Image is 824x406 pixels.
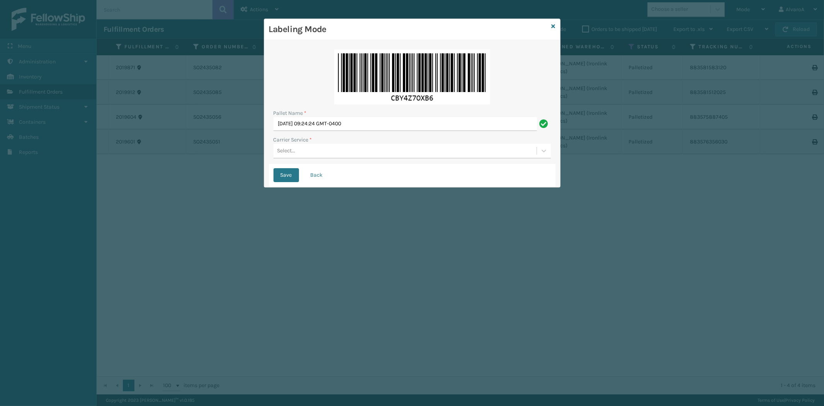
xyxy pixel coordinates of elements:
[304,168,330,182] button: Back
[334,49,490,104] img: AAAABklEQVQDAHUCkpBaf5RyAAAAAElFTkSuQmCC
[277,147,296,155] div: Select...
[274,136,312,144] label: Carrier Service
[274,168,299,182] button: Save
[269,24,549,35] h3: Labeling Mode
[274,109,307,117] label: Pallet Name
